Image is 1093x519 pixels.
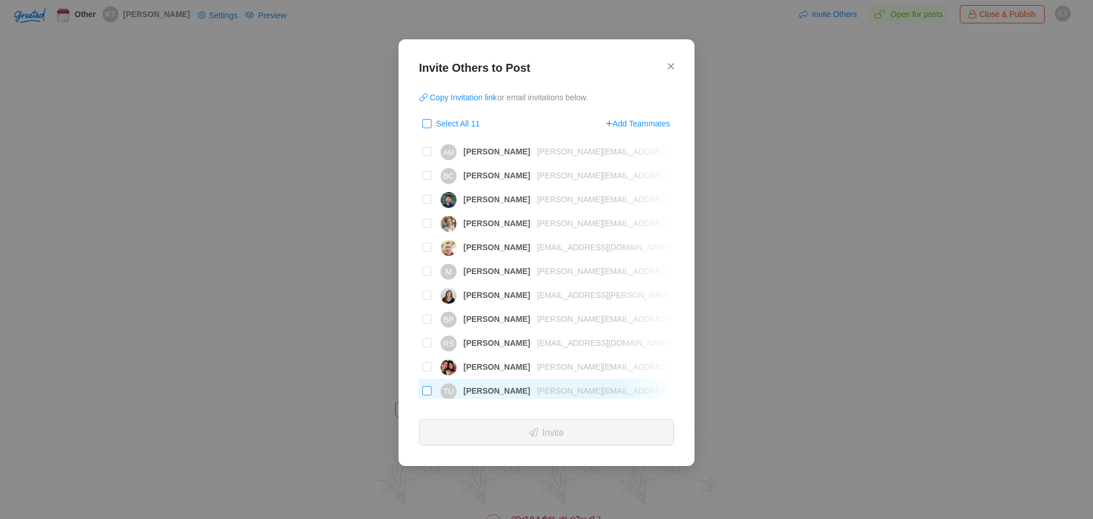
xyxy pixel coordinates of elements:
img: jubili%2Fstrategyn.com%2FJMOP6vOZcIXnOEiQzf3oXqJLmIB2-4599f4cb436b4295b740a77315be275e [441,288,457,304]
span: [PERSON_NAME][EMAIL_ADDRESS][DOMAIN_NAME] [530,362,737,371]
span: [PERSON_NAME] [457,386,530,395]
span: RS [443,336,454,352]
span: [PERSON_NAME] [457,243,530,252]
span: [PERSON_NAME] [457,147,530,156]
button: Add Teammates [606,115,671,133]
span: [PERSON_NAME][EMAIL_ADDRESS][PERSON_NAME][DOMAIN_NAME] [530,147,803,156]
span: [PERSON_NAME][EMAIL_ADDRESS][DOMAIN_NAME] [530,386,737,395]
p: or email invitations below. [419,88,674,107]
img: jubili%2Fstrategyn.com%2FCfCA5jlpAAWskN2hVBAnX9lDgIM2-51b0c56db6b3426d92674d223c5bc612 [441,192,457,208]
span: [PERSON_NAME] [457,219,530,228]
span: [PERSON_NAME] [457,267,530,276]
span: BC [443,168,454,184]
img: jubili%2Fstrategyn.com%2FFeGmSOhZo2h7uFw83YGnn9Jb3682-b1f3f04b1e6b45c08ff04e10889d32a1 [441,240,457,256]
span: [PERSON_NAME][EMAIL_ADDRESS][DOMAIN_NAME] [530,171,737,180]
span: [PERSON_NAME] [457,291,530,300]
span: Select All 11 [432,119,484,128]
span: TU [443,383,454,399]
span: [PERSON_NAME] [457,171,530,180]
span: [EMAIL_ADDRESS][DOMAIN_NAME] [530,243,672,252]
span: [PERSON_NAME] [457,314,530,324]
span: [PERSON_NAME] [457,195,530,204]
span: [PERSON_NAME][EMAIL_ADDRESS][PERSON_NAME][DOMAIN_NAME] [530,195,803,204]
span: AM [443,145,454,159]
button: Close [668,51,674,83]
span: M [445,264,452,280]
span: [PERSON_NAME] [457,362,530,371]
span: [PERSON_NAME][EMAIL_ADDRESS][DOMAIN_NAME] [530,267,737,276]
img: jubili%2Fstrategyn.com%2FRofDNuApUOaritLIu2nVnNIqAlR2-6350ffe128a14d45b4b97e0ada155ec2 [441,359,457,375]
button: Copy Invitation link [419,88,498,107]
h2: Invite Others to Post [419,60,674,81]
span: BP [443,312,454,328]
span: [EMAIL_ADDRESS][PERSON_NAME][DOMAIN_NAME] [530,291,737,300]
span: [EMAIL_ADDRESS][DOMAIN_NAME] [530,338,672,348]
span: [PERSON_NAME] [457,338,530,348]
button: Invite [419,419,674,446]
span: [PERSON_NAME][EMAIL_ADDRESS][DOMAIN_NAME] [530,314,737,324]
span: [PERSON_NAME][EMAIL_ADDRESS][DOMAIN_NAME] [530,219,737,228]
img: jubili%2Fstrategyn.com%2FMdqP5Jc9lderURcWB74F1trHand2-8c9dba0339794f5bb243390cec801ad9 [441,216,457,232]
